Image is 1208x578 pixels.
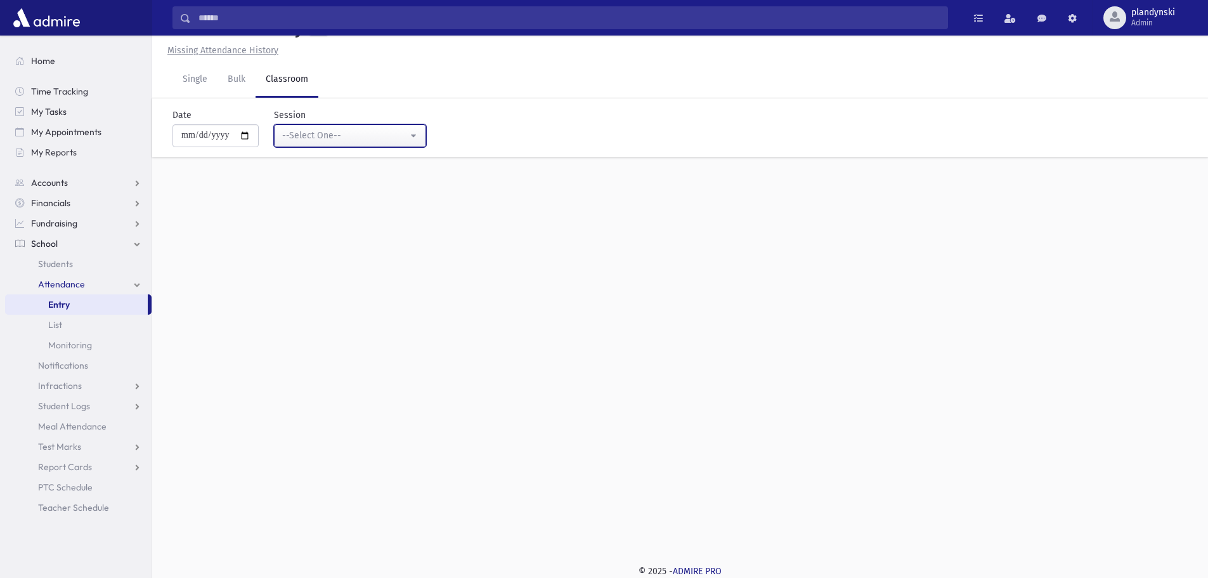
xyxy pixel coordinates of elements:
span: My Reports [31,147,77,158]
a: Monitoring [5,335,152,355]
a: PTC Schedule [5,477,152,497]
span: List [48,319,62,331]
a: My Appointments [5,122,152,142]
span: Entry [48,299,70,310]
span: Notifications [38,360,88,371]
label: Session [274,108,306,122]
span: My Tasks [31,106,67,117]
div: --Select One-- [282,129,408,142]
a: List [5,315,152,335]
span: Student Logs [38,400,90,412]
a: Meal Attendance [5,416,152,437]
a: Entry [5,294,148,315]
a: Time Tracking [5,81,152,102]
span: plandynski [1131,8,1175,18]
img: AdmirePro [10,5,83,30]
a: Notifications [5,355,152,376]
span: Infractions [38,380,82,391]
a: Accounts [5,173,152,193]
span: Financials [31,197,70,209]
span: Admin [1131,18,1175,28]
span: Attendance [38,279,85,290]
span: Fundraising [31,218,77,229]
span: Monitoring [48,339,92,351]
a: Report Cards [5,457,152,477]
span: Accounts [31,177,68,188]
a: My Reports [5,142,152,162]
span: School [31,238,58,249]
a: Missing Attendance History [162,45,278,56]
a: Teacher Schedule [5,497,152,518]
a: School [5,233,152,254]
span: Time Tracking [31,86,88,97]
a: Home [5,51,152,71]
a: Attendance [5,274,152,294]
u: Missing Attendance History [167,45,278,56]
span: Teacher Schedule [38,502,109,513]
a: My Tasks [5,102,152,122]
a: Test Marks [5,437,152,457]
label: Date [172,108,192,122]
button: --Select One-- [274,124,426,147]
span: My Appointments [31,126,101,138]
a: Classroom [256,62,318,98]
span: Report Cards [38,461,92,473]
span: Meal Attendance [38,421,107,432]
a: Fundraising [5,213,152,233]
a: Financials [5,193,152,213]
span: PTC Schedule [38,482,93,493]
a: Student Logs [5,396,152,416]
span: Students [38,258,73,270]
a: Students [5,254,152,274]
a: Bulk [218,62,256,98]
a: Infractions [5,376,152,396]
a: Single [172,62,218,98]
span: Test Marks [38,441,81,452]
div: © 2025 - [172,565,1188,578]
input: Search [191,6,947,29]
span: Home [31,55,55,67]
